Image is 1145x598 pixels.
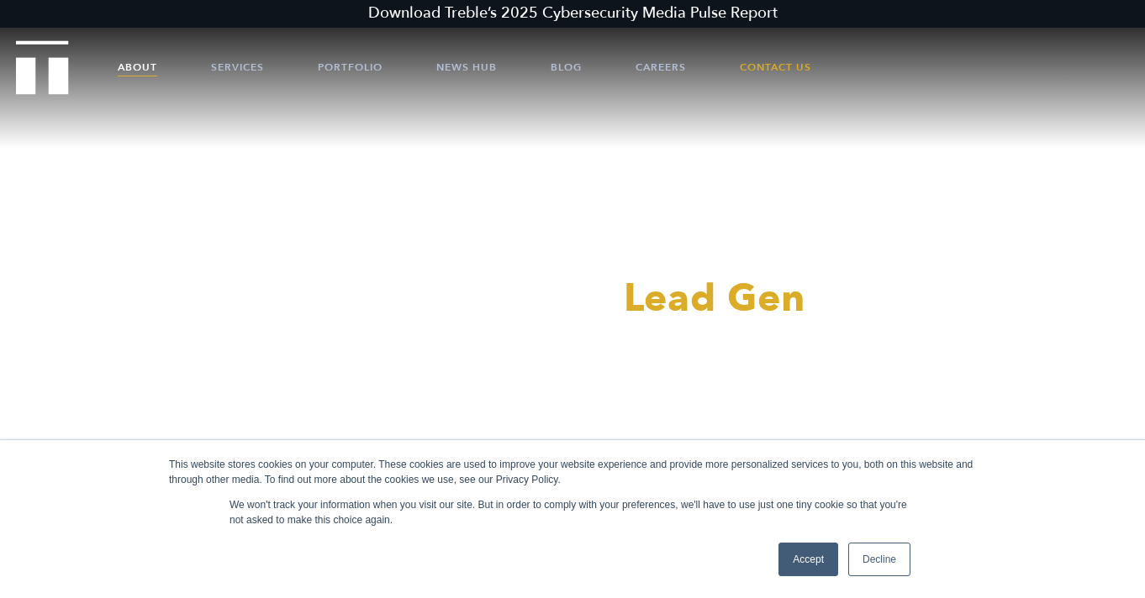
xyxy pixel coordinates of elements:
a: Decline [848,543,910,576]
a: About [118,42,157,92]
div: This website stores cookies on your computer. These cookies are used to improve your website expe... [169,457,976,487]
img: Treble logo [16,40,69,94]
a: Services [211,42,264,92]
a: Accept [778,543,838,576]
a: Contact Us [740,42,811,92]
a: Careers [636,42,686,92]
a: Portfolio [318,42,383,92]
a: Blog [551,42,582,92]
p: We won't track your information when you visit our site. But in order to comply with your prefere... [230,497,915,527]
a: News Hub [436,42,497,92]
span: Lead Gen [624,272,805,325]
